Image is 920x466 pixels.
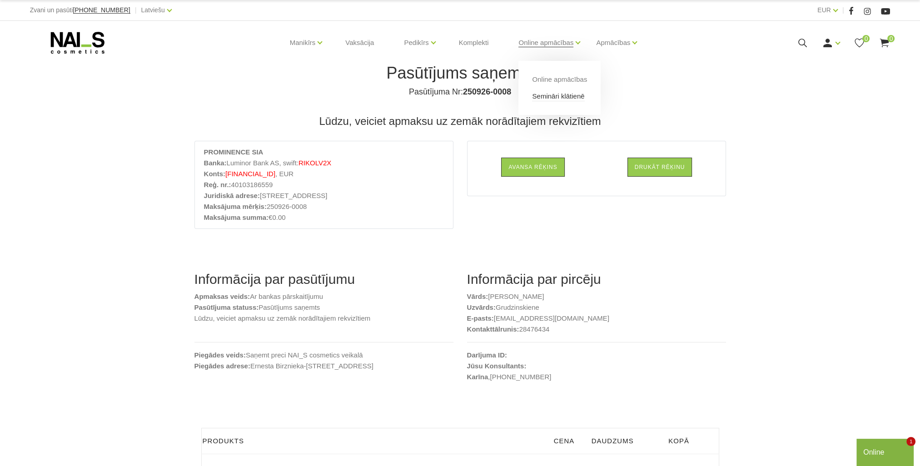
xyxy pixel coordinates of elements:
b: Vārds: [467,292,488,300]
b: Uzvārds: [467,303,496,311]
a: Pedikīrs [404,25,428,61]
li: [STREET_ADDRESS] [204,190,444,201]
li: 40103186559 [204,179,444,190]
iframe: chat widget [856,437,915,466]
b: Apmaksas veids: [194,292,250,300]
th: Daudzums [586,428,639,454]
b: Jūsu Konsultants: [467,362,527,370]
a: Apmācības [596,25,630,61]
a: Manikīrs [290,25,316,61]
span: | [135,5,137,16]
a: Online apmācības [518,25,573,61]
a: Latviešu [141,5,165,15]
th: Cena [548,428,586,454]
h3: Lūdzu, veiciet apmaksu uz zemāk norādītajiem rekvizītiem [194,114,726,128]
strong: Konts: [204,170,226,178]
a: [PHONE_NUMBER] [490,372,551,382]
span: RIKOLV2X [298,159,331,167]
strong: Banka: [204,159,227,167]
strong: PROMINENCE SIA [204,148,264,156]
p: , [467,372,726,382]
h1: Pasūtījums saņemts [201,64,719,83]
strong: Maksājuma summa: [204,213,269,221]
li: , EUR [204,169,444,179]
span: [PHONE_NUMBER] [73,6,130,14]
span: [FINANCIAL_ID] [225,170,275,178]
span: 0 [862,35,870,42]
b: Darījuma ID: [467,351,507,359]
a: 0 [879,37,890,49]
a: Avansa rēķins [501,158,564,177]
th: Kopā [639,428,719,454]
a: Drukāt rēķinu [627,158,692,177]
a: EUR [817,5,831,15]
span: | [842,5,844,16]
a: [PHONE_NUMBER] [73,7,130,14]
a: Vaksācija [338,21,381,64]
b: Pasūtījuma statuss: [194,303,259,311]
span: 0 [887,35,895,42]
a: 0 [854,37,865,49]
a: Semināri klātienē [532,91,584,101]
a: Online apmācības [532,74,587,84]
a: Komplekti [452,21,496,64]
li: 250926-0008 [204,201,444,212]
th: Produkts [201,428,548,454]
h4: Pasūtījuma Nr: [201,86,719,97]
strong: Maksājuma mērķis: [204,203,267,210]
strong: Reģ. nr.: [204,181,231,188]
li: Luminor Bank AS, swift: [204,158,444,169]
div: Ar bankas pārskaitījumu Pasūtījums saņemts Lūdzu, veiciet apmaksu uz zemāk norādītajiem rekvizīti... [188,271,460,401]
strong: Karīna [467,373,488,381]
li: €0.00 [204,212,444,223]
strong: Juridiskā adrese: [204,192,260,199]
b: Piegādes adrese: [194,362,250,370]
b: Kontakttālrunis: [467,325,519,333]
b: Piegādes veids: [194,351,246,359]
b: E-pasts: [467,314,494,322]
b: 250926-0008 [463,87,511,96]
div: [PERSON_NAME] Grudzinskiene [EMAIL_ADDRESS][DOMAIN_NAME] 28476434 [460,271,733,401]
h2: Informācija par pircēju [467,271,726,288]
div: Zvani un pasūti [30,5,130,16]
h2: Informācija par pasūtījumu [194,271,453,288]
